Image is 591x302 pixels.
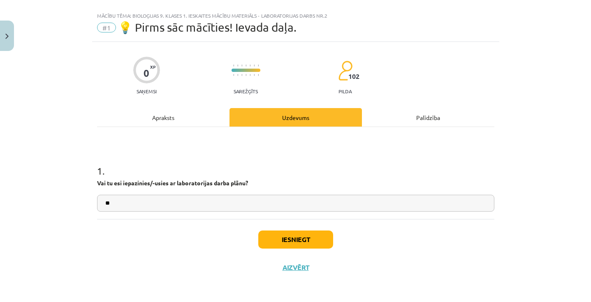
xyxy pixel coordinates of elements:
[229,108,362,127] div: Uzdevums
[338,88,352,94] p: pilda
[246,65,246,67] img: icon-short-line-57e1e144782c952c97e751825c79c345078a6d821885a25fce030b3d8c18986b.svg
[97,151,494,176] h1: 1 .
[258,74,259,76] img: icon-short-line-57e1e144782c952c97e751825c79c345078a6d821885a25fce030b3d8c18986b.svg
[362,108,494,127] div: Palīdzība
[97,13,494,18] div: Mācību tēma: Bioloģijas 9. klases 1. ieskaites mācību materiāls - laboratorijas darbs nr.2
[233,74,234,76] img: icon-short-line-57e1e144782c952c97e751825c79c345078a6d821885a25fce030b3d8c18986b.svg
[144,67,149,79] div: 0
[97,179,248,187] strong: Vai tu esi iepazinies/-usies ar laboratorijas darba plānu?
[241,65,242,67] img: icon-short-line-57e1e144782c952c97e751825c79c345078a6d821885a25fce030b3d8c18986b.svg
[348,73,359,80] span: 102
[133,88,160,94] p: Saņemsi
[254,65,255,67] img: icon-short-line-57e1e144782c952c97e751825c79c345078a6d821885a25fce030b3d8c18986b.svg
[5,34,9,39] img: icon-close-lesson-0947bae3869378f0d4975bcd49f059093ad1ed9edebbc8119c70593378902aed.svg
[97,23,116,32] span: #1
[254,74,255,76] img: icon-short-line-57e1e144782c952c97e751825c79c345078a6d821885a25fce030b3d8c18986b.svg
[97,108,229,127] div: Apraksts
[258,65,259,67] img: icon-short-line-57e1e144782c952c97e751825c79c345078a6d821885a25fce030b3d8c18986b.svg
[338,60,352,81] img: students-c634bb4e5e11cddfef0936a35e636f08e4e9abd3cc4e673bd6f9a4125e45ecb1.svg
[258,231,333,249] button: Iesniegt
[237,65,238,67] img: icon-short-line-57e1e144782c952c97e751825c79c345078a6d821885a25fce030b3d8c18986b.svg
[280,263,311,272] button: Aizvērt
[237,74,238,76] img: icon-short-line-57e1e144782c952c97e751825c79c345078a6d821885a25fce030b3d8c18986b.svg
[118,21,297,34] span: 💡 Pirms sāc mācīties! Ievada daļa.
[234,88,258,94] p: Sarežģīts
[233,65,234,67] img: icon-short-line-57e1e144782c952c97e751825c79c345078a6d821885a25fce030b3d8c18986b.svg
[241,74,242,76] img: icon-short-line-57e1e144782c952c97e751825c79c345078a6d821885a25fce030b3d8c18986b.svg
[150,65,155,69] span: XP
[246,74,246,76] img: icon-short-line-57e1e144782c952c97e751825c79c345078a6d821885a25fce030b3d8c18986b.svg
